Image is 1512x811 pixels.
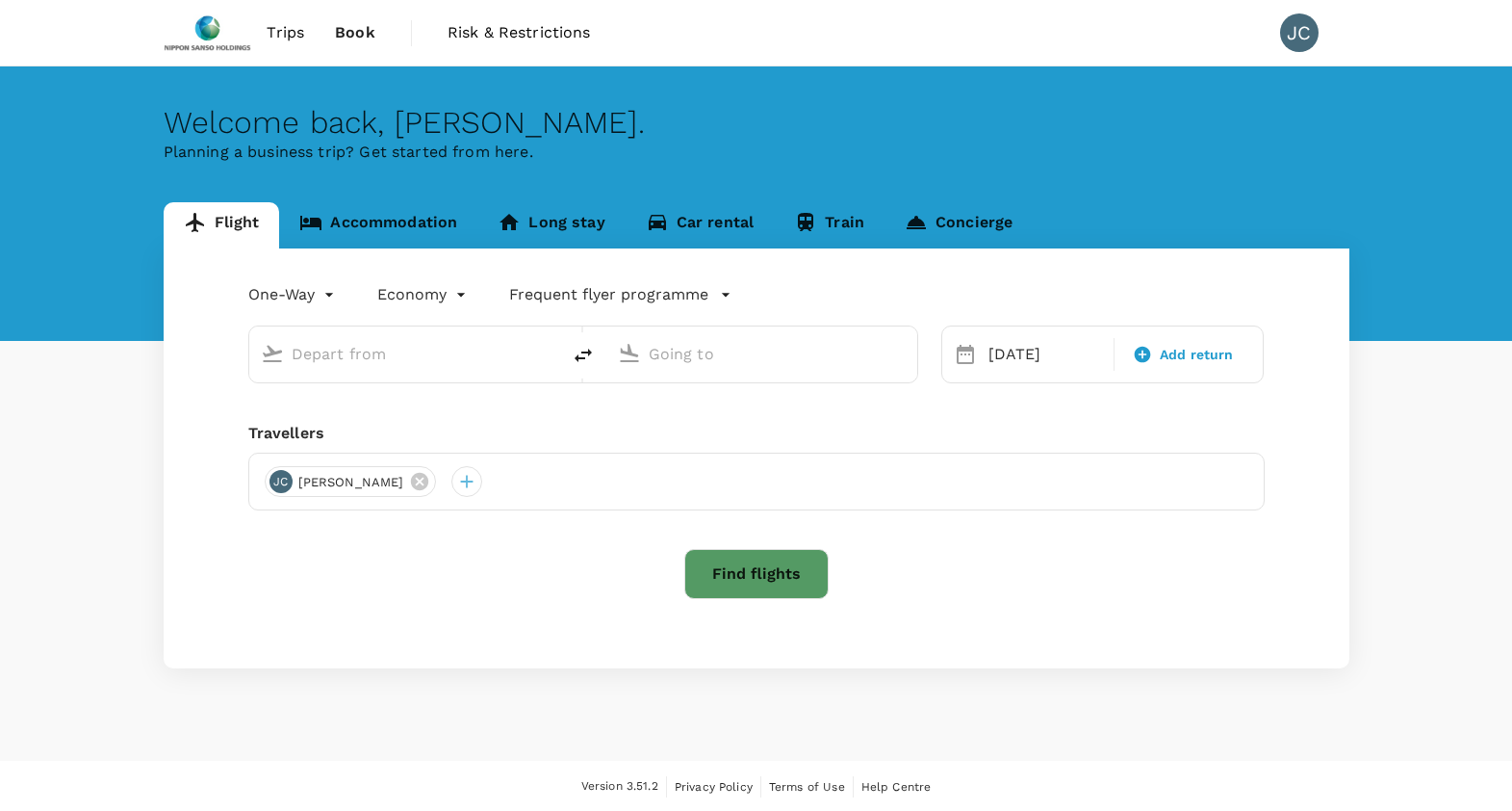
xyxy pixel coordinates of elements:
button: Frequent flyer programme [509,283,731,306]
span: Book [335,21,375,44]
img: Nippon Sanso Holdings Singapore Pte Ltd [164,12,252,54]
button: Open [904,352,908,355]
span: Version 3.51.2 [581,777,658,797]
a: Train [774,202,884,249]
span: Risk & Restrictions [448,21,591,44]
a: Terms of Use [769,776,845,798]
span: Add return [1160,345,1234,365]
button: delete [560,332,606,379]
a: Flight [164,202,280,249]
button: Open [547,352,551,355]
span: [PERSON_NAME] [287,473,416,492]
span: Help Centre [861,780,932,794]
a: Long stay [477,202,625,249]
div: JC [1280,13,1319,52]
div: One-Way [248,279,339,310]
input: Depart from [292,339,520,369]
div: [DATE] [981,335,1110,374]
div: JC [269,470,293,493]
div: Welcome back , [PERSON_NAME] . [164,105,1349,141]
a: Accommodation [279,202,477,249]
div: Economy [377,279,471,310]
p: Frequent flyer programme [509,283,708,306]
span: Terms of Use [769,780,845,794]
a: Privacy Policy [675,776,753,798]
div: JC[PERSON_NAME] [265,466,437,497]
button: Find flights [684,549,829,599]
span: Trips [267,21,304,44]
a: Concierge [884,202,1033,249]
p: Planning a business trip? Get started from here. [164,141,1349,164]
a: Help Centre [861,776,932,798]
a: Car rental [626,202,775,249]
span: Privacy Policy [675,780,753,794]
div: Travellers [248,422,1265,445]
input: Going to [649,339,877,369]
